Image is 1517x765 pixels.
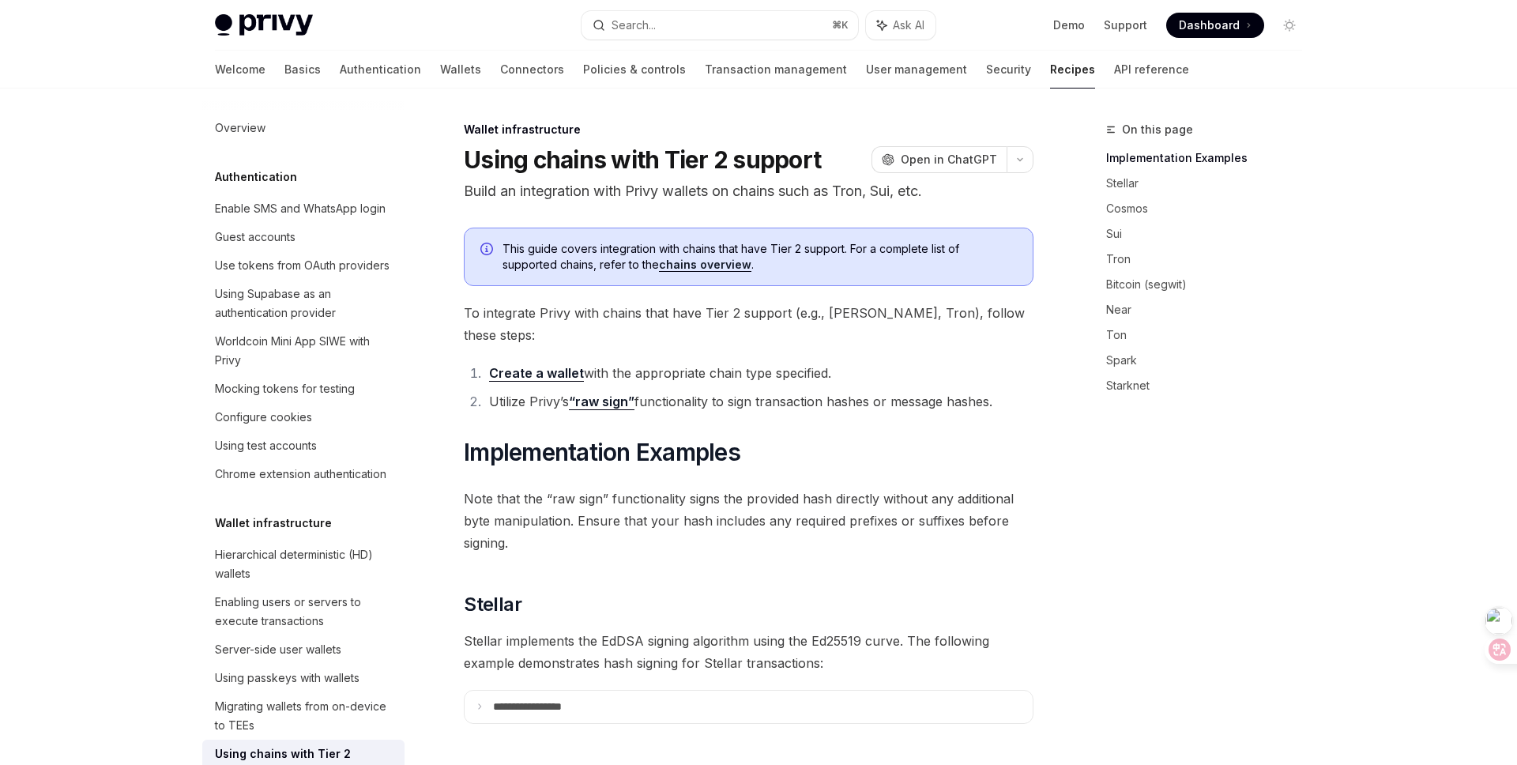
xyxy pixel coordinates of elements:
span: Ask AI [893,17,924,33]
div: Mocking tokens for testing [215,379,355,398]
span: To integrate Privy with chains that have Tier 2 support (e.g., [PERSON_NAME], Tron), follow these... [464,302,1033,346]
a: Using Supabase as an authentication provider [202,280,405,327]
a: User management [866,51,967,89]
a: Use tokens from OAuth providers [202,251,405,280]
a: Implementation Examples [1106,145,1315,171]
p: Build an integration with Privy wallets on chains such as Tron, Sui, etc. [464,180,1033,202]
span: Stellar [464,592,521,617]
a: Guest accounts [202,223,405,251]
a: Starknet [1106,373,1315,398]
img: light logo [215,14,313,36]
a: Tron [1106,247,1315,272]
span: Dashboard [1179,17,1240,33]
a: Authentication [340,51,421,89]
div: Enable SMS and WhatsApp login [215,199,386,218]
a: Cosmos [1106,196,1315,221]
a: Mocking tokens for testing [202,375,405,403]
button: Ask AI [866,11,935,40]
h5: Authentication [215,168,297,187]
a: API reference [1114,51,1189,89]
a: Policies & controls [583,51,686,89]
a: Using passkeys with wallets [202,664,405,692]
div: Using passkeys with wallets [215,669,359,688]
button: Search...⌘K [582,11,858,40]
div: Configure cookies [215,408,312,427]
div: Overview [215,119,265,138]
a: Migrating wallets from on-device to TEEs [202,692,405,740]
div: Using test accounts [215,436,317,455]
div: Enabling users or servers to execute transactions [215,593,395,631]
a: Create a wallet [489,365,584,382]
button: Open in ChatGPT [871,146,1007,173]
span: This guide covers integration with chains that have Tier 2 support. For a complete list of suppor... [503,241,1017,273]
a: Connectors [500,51,564,89]
div: Guest accounts [215,228,295,247]
a: Recipes [1050,51,1095,89]
div: Using Supabase as an authentication provider [215,285,395,322]
a: Sui [1106,221,1315,247]
a: Bitcoin (segwit) [1106,272,1315,297]
div: Wallet infrastructure [464,122,1033,138]
span: ⌘ K [832,19,849,32]
a: Wallets [440,51,481,89]
span: Note that the “raw sign” functionality signs the provided hash directly without any additional by... [464,488,1033,554]
a: Enable SMS and WhatsApp login [202,194,405,223]
div: Use tokens from OAuth providers [215,256,390,275]
h1: Using chains with Tier 2 support [464,145,821,174]
div: Migrating wallets from on-device to TEEs [215,697,395,735]
div: Server-side user wallets [215,640,341,659]
div: Chrome extension authentication [215,465,386,484]
a: Configure cookies [202,403,405,431]
h5: Wallet infrastructure [215,514,332,533]
a: Overview [202,114,405,142]
a: Hierarchical deterministic (HD) wallets [202,541,405,588]
a: Enabling users or servers to execute transactions [202,588,405,635]
a: Near [1106,297,1315,322]
a: chains overview [659,258,751,272]
a: Transaction management [705,51,847,89]
a: Worldcoin Mini App SIWE with Privy [202,327,405,375]
a: Support [1104,17,1147,33]
svg: Info [480,243,496,258]
a: Security [986,51,1031,89]
button: Toggle dark mode [1277,13,1302,38]
a: Dashboard [1166,13,1264,38]
div: Hierarchical deterministic (HD) wallets [215,545,395,583]
li: with the appropriate chain type specified. [484,362,1033,384]
a: Stellar [1106,171,1315,196]
a: Chrome extension authentication [202,460,405,488]
a: Server-side user wallets [202,635,405,664]
a: Welcome [215,51,265,89]
a: Using test accounts [202,431,405,460]
a: Ton [1106,322,1315,348]
a: “raw sign” [569,394,634,410]
div: Search... [612,16,656,35]
li: Utilize Privy’s functionality to sign transaction hashes or message hashes. [484,390,1033,413]
a: Demo [1053,17,1085,33]
div: Worldcoin Mini App SIWE with Privy [215,332,395,370]
a: Basics [284,51,321,89]
span: Stellar implements the EdDSA signing algorithm using the Ed25519 curve. The following example dem... [464,630,1033,674]
a: Spark [1106,348,1315,373]
span: On this page [1122,120,1193,139]
span: Implementation Examples [464,438,740,466]
span: Open in ChatGPT [901,152,997,168]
